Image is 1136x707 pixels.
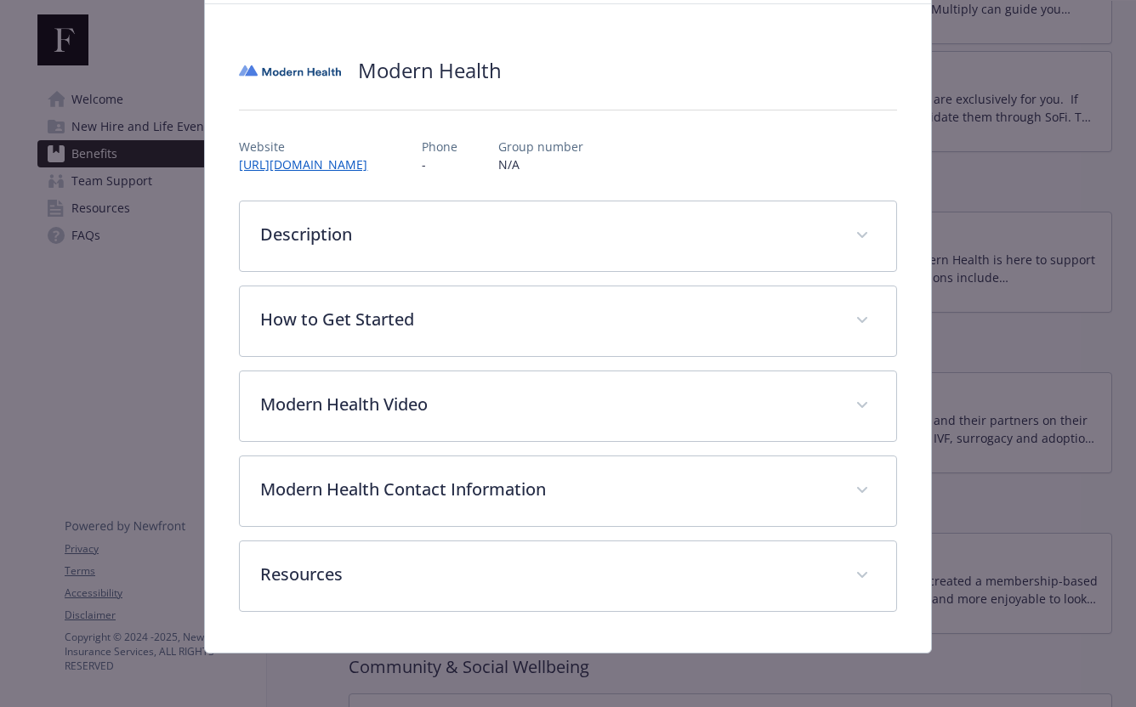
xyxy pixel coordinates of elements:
p: N/A [498,156,583,173]
h2: Modern Health [358,56,502,85]
p: Resources [260,562,834,587]
div: How to Get Started [240,286,895,356]
p: How to Get Started [260,307,834,332]
p: - [422,156,457,173]
p: Group number [498,138,583,156]
div: Resources [240,541,895,611]
a: [URL][DOMAIN_NAME] [239,156,381,173]
p: Website [239,138,381,156]
p: Description [260,222,834,247]
div: Modern Health Contact Information [240,456,895,526]
img: Modern Health [239,45,341,96]
div: Description [240,201,895,271]
p: Modern Health Contact Information [260,477,834,502]
p: Phone [422,138,457,156]
p: Modern Health Video [260,392,834,417]
div: Modern Health Video [240,371,895,441]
